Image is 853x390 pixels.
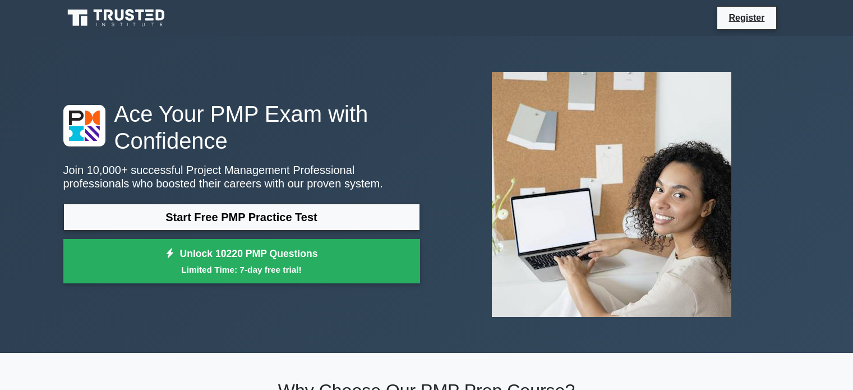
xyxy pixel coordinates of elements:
[63,100,420,154] h1: Ace Your PMP Exam with Confidence
[63,239,420,284] a: Unlock 10220 PMP QuestionsLimited Time: 7-day free trial!
[77,263,406,276] small: Limited Time: 7-day free trial!
[63,204,420,231] a: Start Free PMP Practice Test
[722,11,771,25] a: Register
[63,163,420,190] p: Join 10,000+ successful Project Management Professional professionals who boosted their careers w...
